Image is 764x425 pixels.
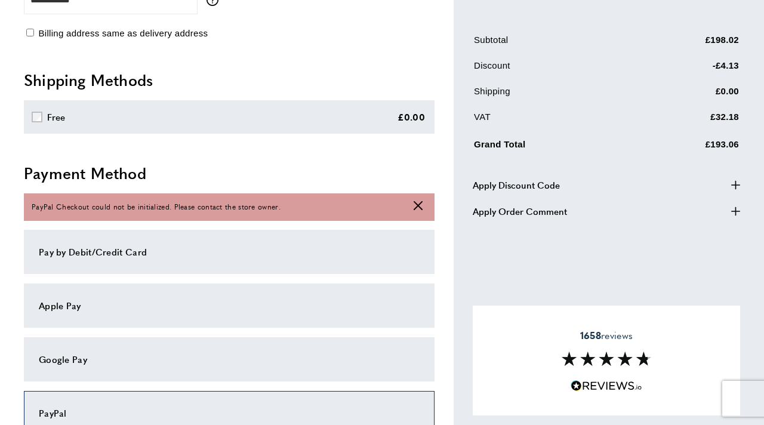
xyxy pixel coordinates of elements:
[474,135,634,161] td: Grand Total
[39,352,420,367] div: Google Pay
[32,201,281,213] span: PayPal Checkout could not be initialized. Please contact the store owner.
[473,204,567,218] span: Apply Order Comment
[24,69,435,91] h2: Shipping Methods
[635,33,740,56] td: £198.02
[398,110,426,124] div: £0.00
[39,298,420,313] div: Apple Pay
[24,162,435,184] h2: Payment Method
[635,135,740,161] td: £193.06
[39,245,420,259] div: Pay by Debit/Credit Card
[39,406,420,420] div: PayPal
[474,84,634,107] td: Shipping
[38,28,208,38] span: Billing address same as delivery address
[562,352,651,366] img: Reviews section
[571,380,642,392] img: Reviews.io 5 stars
[635,84,740,107] td: £0.00
[474,110,634,133] td: VAT
[47,110,66,124] div: Free
[474,58,634,82] td: Discount
[580,328,601,342] strong: 1658
[473,178,560,192] span: Apply Discount Code
[635,110,740,133] td: £32.18
[635,58,740,82] td: -£4.13
[580,329,633,341] span: reviews
[474,33,634,56] td: Subtotal
[26,29,34,36] input: Billing address same as delivery address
